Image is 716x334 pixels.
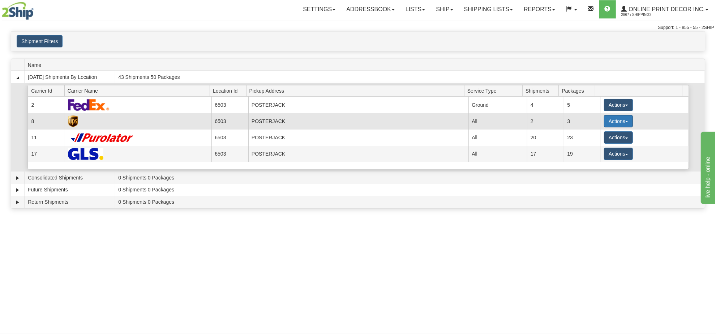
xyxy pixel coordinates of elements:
[2,25,714,31] div: Support: 1 - 855 - 55 - 2SHIP
[604,131,633,144] button: Actions
[17,35,63,47] button: Shipment Filters
[5,4,67,13] div: live help - online
[28,97,65,113] td: 2
[115,196,705,208] td: 0 Shipments 0 Packages
[68,133,136,143] img: Purolator
[115,184,705,196] td: 0 Shipments 0 Packages
[248,130,468,146] td: POSTERJACK
[527,113,564,130] td: 2
[526,85,559,96] span: Shipments
[341,0,400,18] a: Addressbook
[211,130,248,146] td: 6503
[68,99,110,111] img: FedEx Express®
[527,146,564,162] td: 17
[28,113,65,130] td: 8
[527,130,564,146] td: 20
[14,74,21,81] a: Collapse
[25,71,115,83] td: [DATE] Shipments By Location
[604,115,633,127] button: Actions
[467,85,522,96] span: Service Type
[699,130,715,204] iframe: chat widget
[2,2,34,20] img: logo2867.jpg
[562,85,595,96] span: Packages
[518,0,561,18] a: Reports
[68,148,103,160] img: GLS Canada
[621,11,676,18] span: 2867 / Shipping2
[25,184,115,196] td: Future Shipments
[527,97,564,113] td: 4
[68,115,78,127] img: UPS
[28,130,65,146] td: 11
[25,172,115,184] td: Consolidated Shipments
[468,97,527,113] td: Ground
[14,199,21,206] a: Expand
[115,172,705,184] td: 0 Shipments 0 Packages
[468,113,527,130] td: All
[211,113,248,130] td: 6503
[213,85,246,96] span: Location Id
[248,97,468,113] td: POSTERJACK
[14,186,21,194] a: Expand
[211,146,248,162] td: 6503
[28,146,65,162] td: 17
[564,113,601,130] td: 3
[400,0,430,18] a: Lists
[604,148,633,160] button: Actions
[564,130,601,146] td: 23
[616,0,714,18] a: Online Print Decor Inc. 2867 / Shipping2
[627,6,705,12] span: Online Print Decor Inc.
[564,146,601,162] td: 19
[14,174,21,182] a: Expand
[249,85,464,96] span: Pickup Address
[248,146,468,162] td: POSTERJACK
[459,0,518,18] a: Shipping lists
[68,85,210,96] span: Carrier Name
[297,0,341,18] a: Settings
[211,97,248,113] td: 6503
[25,196,115,208] td: Return Shipments
[28,59,115,71] span: Name
[31,85,64,96] span: Carrier Id
[604,99,633,111] button: Actions
[564,97,601,113] td: 5
[468,130,527,146] td: All
[430,0,458,18] a: Ship
[115,71,705,83] td: 43 Shipments 50 Packages
[468,146,527,162] td: All
[248,113,468,130] td: POSTERJACK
